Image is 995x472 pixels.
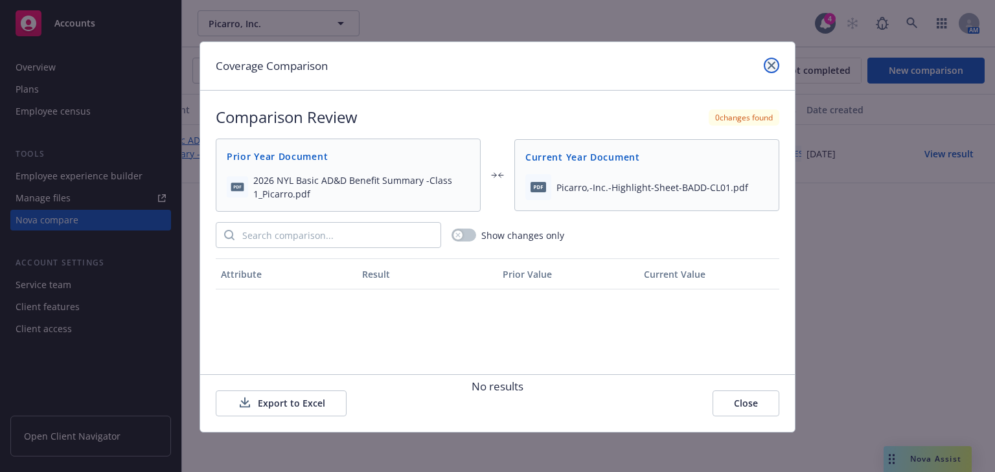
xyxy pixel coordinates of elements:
[216,390,347,416] button: Export to Excel
[644,267,775,281] div: Current Value
[764,58,779,73] a: close
[216,258,357,289] button: Attribute
[639,258,780,289] button: Current Value
[227,150,470,163] span: Prior Year Document
[497,258,639,289] button: Prior Value
[556,181,748,194] span: Picarro,-Inc.-Highlight-Sheet-BADD-CL01.pdf
[216,106,358,128] h2: Comparison Review
[221,267,352,281] div: Attribute
[481,229,564,242] span: Show changes only
[216,58,328,74] h1: Coverage Comparison
[253,174,470,201] span: 2026 NYL Basic AD&D Benefit Summary -Class 1_Picarro.pdf
[709,109,779,126] div: 0 changes found
[357,258,498,289] button: Result
[362,267,493,281] div: Result
[713,390,779,416] button: Close
[525,150,768,164] span: Current Year Document
[234,223,440,247] input: Search comparison...
[503,267,634,281] div: Prior Value
[224,230,234,240] svg: Search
